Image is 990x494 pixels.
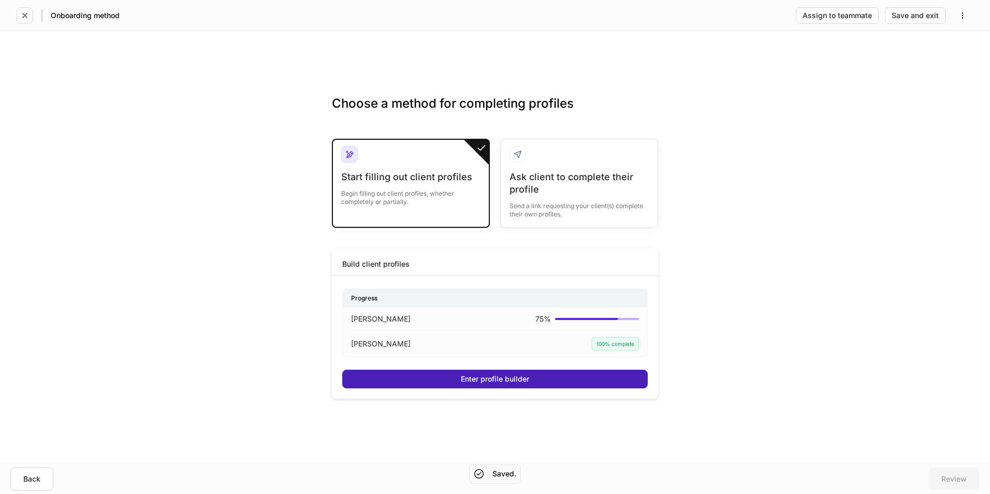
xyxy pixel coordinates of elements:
h5: Onboarding method [51,10,120,21]
h3: Choose a method for completing profiles [332,95,658,128]
button: Back [10,468,53,490]
div: Assign to teammate [803,12,872,19]
div: Ask client to complete their profile [509,171,649,196]
div: Back [23,475,40,483]
button: Save and exit [885,7,945,24]
button: Assign to teammate [796,7,879,24]
div: Begin filling out client profiles, whether completely or partially. [341,183,481,206]
div: Send a link requesting your client(s) complete their own profiles. [509,196,649,219]
div: Build client profiles [342,259,410,269]
p: 75 % [535,314,551,324]
div: 100% complete [592,337,639,351]
div: Progress [343,289,647,307]
p: [PERSON_NAME] [351,339,411,349]
div: Enter profile builder [461,375,529,383]
div: Save and exit [892,12,939,19]
button: Enter profile builder [342,370,648,388]
p: [PERSON_NAME] [351,314,411,324]
div: Start filling out client profiles [341,171,481,183]
h5: Saved. [492,469,516,479]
